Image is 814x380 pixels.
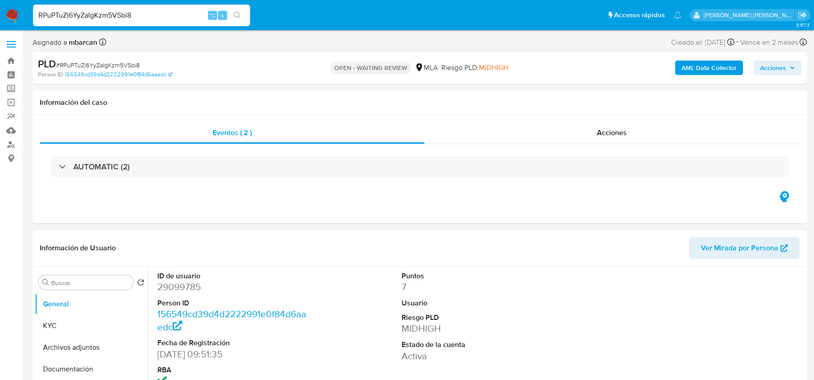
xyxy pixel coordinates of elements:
dd: 7 [402,281,555,293]
div: AUTOMATIC (2) [51,156,789,177]
button: Buscar [42,279,49,286]
dd: MIDHIGH [402,322,555,335]
div: MLA [415,63,438,73]
span: Accesos rápidos [614,10,665,20]
b: Person ID [38,70,63,79]
dt: Person ID [157,298,311,308]
span: Acciones [760,61,786,75]
span: s [221,11,224,19]
dt: Fecha de Registración [157,338,311,348]
dd: [DATE] 09:51:35 [157,348,311,361]
dt: Puntos [402,271,555,281]
a: 156549cd39d4d2222991e0f84d6aaedc [65,70,172,79]
a: 156549cd39d4d2222991e0f84d6aaedc [157,307,306,333]
span: Eventos ( 2 ) [213,127,252,138]
dt: ID de usuario [157,271,311,281]
span: Ver Mirada por Persona [701,237,778,259]
p: magali.barcan@mercadolibre.com [704,11,795,19]
input: Buscar usuario o caso... [33,9,250,21]
b: PLD [38,56,56,71]
dt: Riesgo PLD [402,313,555,323]
dt: Estado de la cuenta [402,340,555,350]
span: # RPuPTuZl6YyZaIgKzm5VSbi8 [56,61,140,70]
a: Notificaciones [674,11,681,19]
button: Acciones [754,61,801,75]
span: Asignado a [33,38,97,47]
button: KYC [35,315,148,337]
input: Buscar [51,279,130,287]
dt: Usuario [402,298,555,308]
dd: Activa [402,350,555,362]
button: Ver Mirada por Persona [689,237,800,259]
dt: RBA [157,365,311,375]
span: Riesgo PLD: [441,63,508,73]
a: Salir [798,10,807,20]
b: mbarcan [67,37,97,47]
h1: Información del caso [40,98,800,107]
button: AML Data Collector [675,61,743,75]
button: Archivos adjuntos [35,337,148,358]
div: Creado el: [DATE] [671,36,734,48]
p: OPEN - WAITING REVIEW [331,61,411,74]
dd: 29099785 [157,281,311,293]
span: Vence en 2 meses [740,38,798,47]
span: MIDHIGH [479,62,508,73]
b: AML Data Collector [681,61,737,75]
button: General [35,293,148,315]
h1: Información de Usuario [40,244,116,253]
button: search-icon [228,9,246,22]
span: - [736,36,738,48]
span: ⌥ [209,11,216,19]
button: Documentación [35,358,148,380]
h3: AUTOMATIC (2) [73,162,130,172]
button: Volver al orden por defecto [137,279,144,289]
span: Acciones [597,127,627,138]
